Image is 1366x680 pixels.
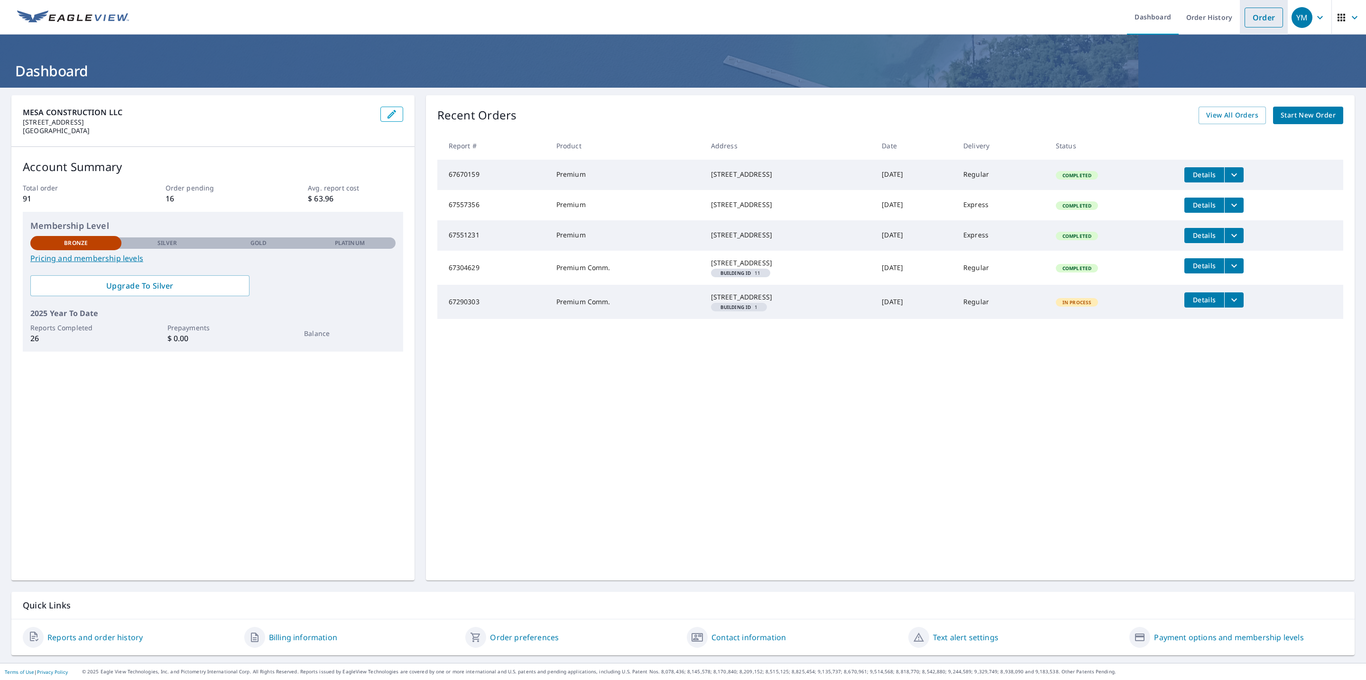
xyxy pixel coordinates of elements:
[1154,632,1303,643] a: Payment options and membership levels
[874,160,956,190] td: [DATE]
[30,275,249,296] a: Upgrade To Silver
[549,190,703,220] td: Premium
[715,305,764,309] span: 1
[166,183,260,193] p: Order pending
[38,281,242,291] span: Upgrade To Silver
[711,292,867,302] div: [STREET_ADDRESS]
[1245,8,1283,27] a: Order
[711,230,867,240] div: [STREET_ADDRESS]
[711,200,867,209] div: [STREET_ADDRESS]
[703,132,875,160] th: Address
[30,323,121,333] p: Reports Completed
[1184,258,1224,273] button: detailsBtn-67304629
[874,190,956,220] td: [DATE]
[437,107,517,124] p: Recent Orders
[437,190,549,220] td: 67557356
[1184,292,1224,308] button: detailsBtn-67290303
[1224,258,1244,273] button: filesDropdownBtn-67304629
[1184,198,1224,213] button: detailsBtn-67557356
[1292,7,1312,28] div: YM
[30,253,396,264] a: Pricing and membership levels
[167,333,258,344] p: $ 0.00
[82,668,1361,675] p: © 2025 Eagle View Technologies, Inc. and Pictometry International Corp. All Rights Reserved. Repo...
[1184,228,1224,243] button: detailsBtn-67551231
[549,285,703,319] td: Premium Comm.
[549,220,703,251] td: Premium
[269,632,337,643] a: Billing information
[23,127,373,135] p: [GEOGRAPHIC_DATA]
[1273,107,1343,124] a: Start New Order
[1057,172,1097,179] span: Completed
[549,251,703,285] td: Premium Comm.
[715,271,766,275] span: 11
[1057,202,1097,209] span: Completed
[1199,107,1266,124] a: View All Orders
[720,271,751,275] em: Building ID
[437,285,549,319] td: 67290303
[1224,198,1244,213] button: filesDropdownBtn-67557356
[308,193,403,204] p: $ 63.96
[1224,167,1244,182] button: filesDropdownBtn-67670159
[1057,265,1097,272] span: Completed
[1190,295,1218,304] span: Details
[30,333,121,344] p: 26
[720,305,751,309] em: Building ID
[167,323,258,333] p: Prepayments
[437,220,549,251] td: 67551231
[11,61,1355,81] h1: Dashboard
[23,183,118,193] p: Total order
[437,251,549,285] td: 67304629
[166,193,260,204] p: 16
[1057,299,1098,306] span: In Process
[874,285,956,319] td: [DATE]
[1190,200,1218,209] span: Details
[5,669,34,675] a: Terms of Use
[437,132,549,160] th: Report #
[490,632,559,643] a: Order preferences
[956,160,1048,190] td: Regular
[23,118,373,127] p: [STREET_ADDRESS]
[874,220,956,251] td: [DATE]
[933,632,998,643] a: Text alert settings
[1190,231,1218,240] span: Details
[437,160,549,190] td: 67670159
[23,107,373,118] p: MESA CONSTRUCTION LLC
[1190,170,1218,179] span: Details
[304,328,395,338] p: Balance
[1057,233,1097,239] span: Completed
[47,632,143,643] a: Reports and order history
[17,10,129,25] img: EV Logo
[1281,109,1336,121] span: Start New Order
[335,239,365,247] p: Platinum
[30,219,396,232] p: Membership Level
[23,599,1343,611] p: Quick Links
[157,239,177,247] p: Silver
[1190,261,1218,270] span: Details
[23,158,403,175] p: Account Summary
[711,258,867,268] div: [STREET_ADDRESS]
[1206,109,1258,121] span: View All Orders
[711,170,867,179] div: [STREET_ADDRESS]
[549,132,703,160] th: Product
[874,251,956,285] td: [DATE]
[549,160,703,190] td: Premium
[956,132,1048,160] th: Delivery
[23,193,118,204] p: 91
[64,239,88,247] p: Bronze
[30,308,396,319] p: 2025 Year To Date
[5,669,68,675] p: |
[1224,292,1244,308] button: filesDropdownBtn-67290303
[956,190,1048,220] td: Express
[874,132,956,160] th: Date
[308,183,403,193] p: Avg. report cost
[711,632,786,643] a: Contact information
[250,239,267,247] p: Gold
[956,251,1048,285] td: Regular
[1184,167,1224,182] button: detailsBtn-67670159
[956,285,1048,319] td: Regular
[1224,228,1244,243] button: filesDropdownBtn-67551231
[37,669,68,675] a: Privacy Policy
[956,220,1048,251] td: Express
[1048,132,1177,160] th: Status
